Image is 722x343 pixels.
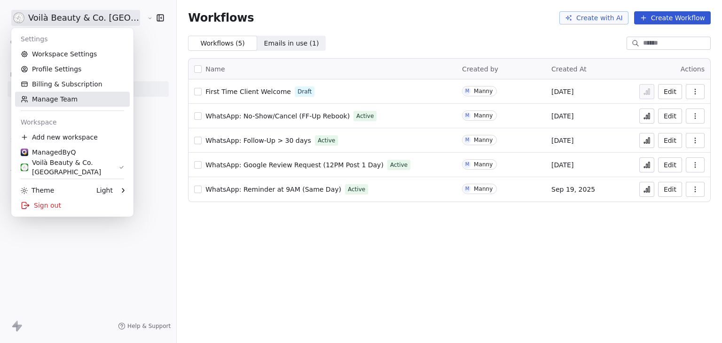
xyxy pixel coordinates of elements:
div: Sign out [15,198,130,213]
div: Workspace [15,115,130,130]
img: Stripe.png [21,148,28,156]
a: Profile Settings [15,62,130,77]
img: Voila_Beauty_And_Co_Logo.png [21,164,28,171]
div: Add new workspace [15,130,130,145]
a: Workspace Settings [15,47,130,62]
a: Billing & Subscription [15,77,130,92]
div: Theme [21,186,54,195]
a: Manage Team [15,92,130,107]
div: Voilà Beauty & Co. [GEOGRAPHIC_DATA] [21,158,119,177]
div: Settings [15,31,130,47]
div: ManagedByQ [21,148,76,157]
div: Light [96,186,113,195]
